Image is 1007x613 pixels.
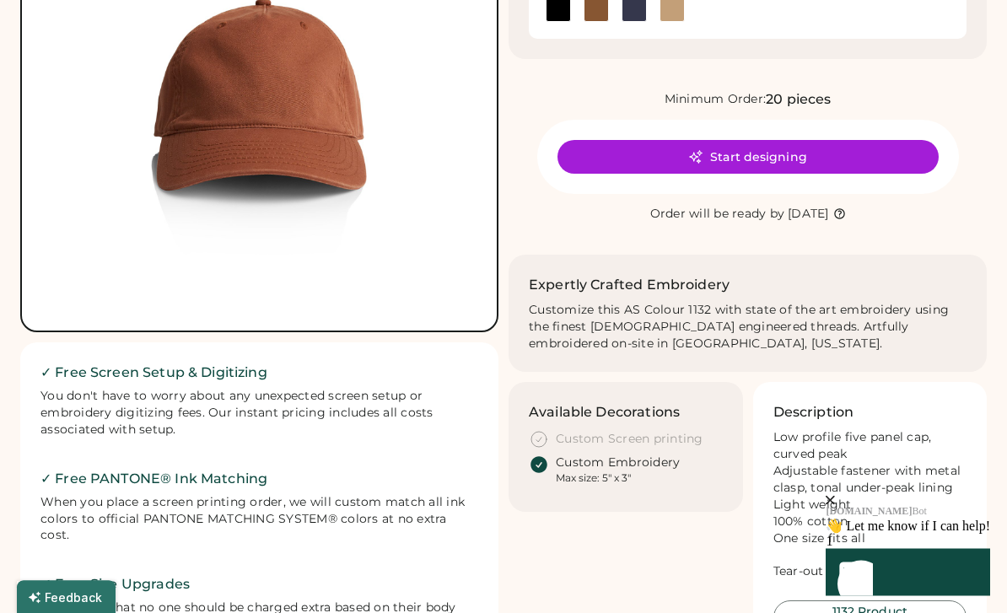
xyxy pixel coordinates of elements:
[40,470,478,490] h2: ✓ Free PANTONE® Ink Matching
[556,472,631,486] div: Max size: 5" x 3"
[40,389,478,439] div: You don't have to worry about any unexpected screen setup or embroidery digitizing fees. Our inst...
[557,141,939,175] button: Start designing
[40,495,478,546] div: When you place a screen printing order, we will custom match all ink colors to official PANTONE M...
[40,363,478,384] h2: ✓ Free Screen Setup & Digitizing
[665,92,767,109] div: Minimum Order:
[766,90,831,110] div: 20 pieces
[556,432,703,449] div: Custom Screen printing
[529,403,680,423] h3: Available Decorations
[40,575,478,595] h2: ✓ Free Size Upgrades
[724,396,1003,610] iframe: Front Chat
[788,207,829,223] div: [DATE]
[529,303,967,353] div: Customize this AS Colour 1132 with state of the art embroidery using the finest [DEMOGRAPHIC_DATA...
[556,455,680,472] div: Custom Embroidery
[650,207,785,223] div: Order will be ready by
[529,276,730,296] h2: Expertly Crafted Embroidery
